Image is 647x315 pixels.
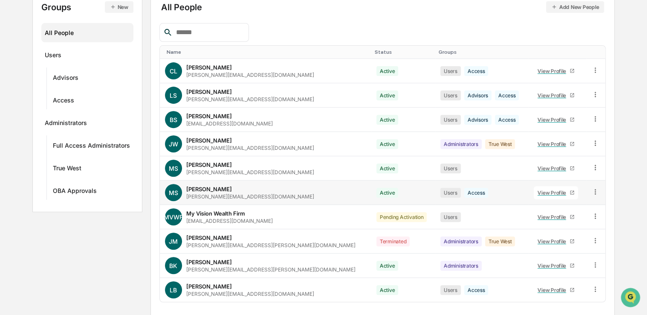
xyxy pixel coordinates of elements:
div: 🔎 [9,168,15,175]
a: View Profile [534,137,578,151]
div: Advisors [464,115,491,125]
div: [PERSON_NAME] [186,283,232,290]
span: JW [169,140,178,148]
div: Active [376,139,399,149]
div: Full Access Administrators [53,142,130,152]
a: View Profile [534,64,578,78]
a: 🔎Data Lookup [5,164,57,179]
div: Access [53,96,74,107]
a: View Profile [534,210,578,224]
button: Start new chat [145,67,155,78]
span: MS [169,165,178,172]
div: My Vision Wealth Firm [186,210,245,217]
button: Add New People [546,1,604,13]
div: [PERSON_NAME] [186,137,232,144]
span: CL [170,67,177,75]
div: Active [376,115,399,125]
div: Users [440,212,461,222]
button: See all [132,93,155,103]
div: Access [464,285,488,295]
div: View Profile [537,190,569,196]
div: All People [161,1,604,13]
div: Toggle SortBy [593,49,602,55]
div: [PERSON_NAME][EMAIL_ADDRESS][DOMAIN_NAME] [186,96,314,102]
span: MS [169,189,178,196]
span: Attestations [70,151,106,160]
div: View Profile [537,287,569,293]
div: 🖐️ [9,152,15,159]
div: Groups [41,1,133,13]
div: Users [440,90,461,100]
span: [PERSON_NAME] [26,116,69,122]
div: View Profile [537,165,569,172]
span: Pylon [85,188,103,195]
div: True West [485,139,515,149]
div: Users [440,188,461,198]
div: Active [376,163,399,173]
div: OBA Approvals [53,187,97,197]
div: View Profile [537,141,569,147]
div: View Profile [537,117,569,123]
div: [PERSON_NAME][EMAIL_ADDRESS][DOMAIN_NAME] [186,72,314,78]
div: Users [440,66,461,76]
div: Active [376,261,399,271]
div: Administrators [440,261,482,271]
div: [PERSON_NAME][EMAIL_ADDRESS][DOMAIN_NAME] [186,193,314,200]
a: 🖐️Preclearance [5,148,58,163]
div: Toggle SortBy [167,49,368,55]
div: Active [376,66,399,76]
div: Users [45,51,61,61]
div: Administrators [45,119,87,129]
div: View Profile [537,214,569,220]
span: BS [170,116,177,123]
div: 🗄️ [62,152,69,159]
div: [EMAIL_ADDRESS][DOMAIN_NAME] [186,120,273,127]
div: Users [440,115,461,125]
div: Start new chat [38,65,140,73]
div: Users [440,285,461,295]
div: True West [53,164,81,175]
div: Access [495,115,519,125]
div: [PERSON_NAME][EMAIL_ADDRESS][DOMAIN_NAME] [186,169,314,175]
div: All People [45,26,130,40]
div: [EMAIL_ADDRESS][DOMAIN_NAME] [186,218,273,224]
div: [PERSON_NAME][EMAIL_ADDRESS][PERSON_NAME][DOMAIN_NAME] [186,266,355,273]
span: LS [170,92,177,99]
div: View Profile [537,68,569,74]
div: Past conversations [9,94,57,101]
iframe: Open customer support [620,287,643,310]
div: Administrators [440,236,482,246]
div: View Profile [537,92,569,99]
div: Pending Activation [376,212,427,222]
div: [PERSON_NAME] [186,64,232,71]
img: 1746055101610-c473b297-6a78-478c-a979-82029cc54cd1 [9,65,24,80]
a: View Profile [534,259,578,272]
span: Preclearance [17,151,55,160]
div: Active [376,90,399,100]
div: [PERSON_NAME] [186,88,232,95]
div: [PERSON_NAME] [186,113,232,120]
span: JM [169,238,178,245]
div: Advisors [53,74,78,84]
img: Sigrid Alegria [9,108,22,121]
div: We're available if you need us! [38,73,117,80]
a: View Profile [534,113,578,126]
div: [PERSON_NAME][EMAIL_ADDRESS][PERSON_NAME][DOMAIN_NAME] [186,242,355,248]
span: MVWF [164,213,183,221]
div: [PERSON_NAME][EMAIL_ADDRESS][DOMAIN_NAME] [186,145,314,151]
a: View Profile [534,89,578,102]
img: 8933085812038_c878075ebb4cc5468115_72.jpg [18,65,33,80]
div: Active [376,285,399,295]
div: Advisors [464,90,491,100]
span: Data Lookup [17,167,54,176]
a: View Profile [534,283,578,297]
a: View Profile [534,186,578,199]
div: Access [464,66,488,76]
div: Administrators [440,139,482,149]
div: [PERSON_NAME] [186,161,232,168]
div: Terminated [376,236,410,246]
div: True West [485,236,515,246]
span: BK [169,262,177,269]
